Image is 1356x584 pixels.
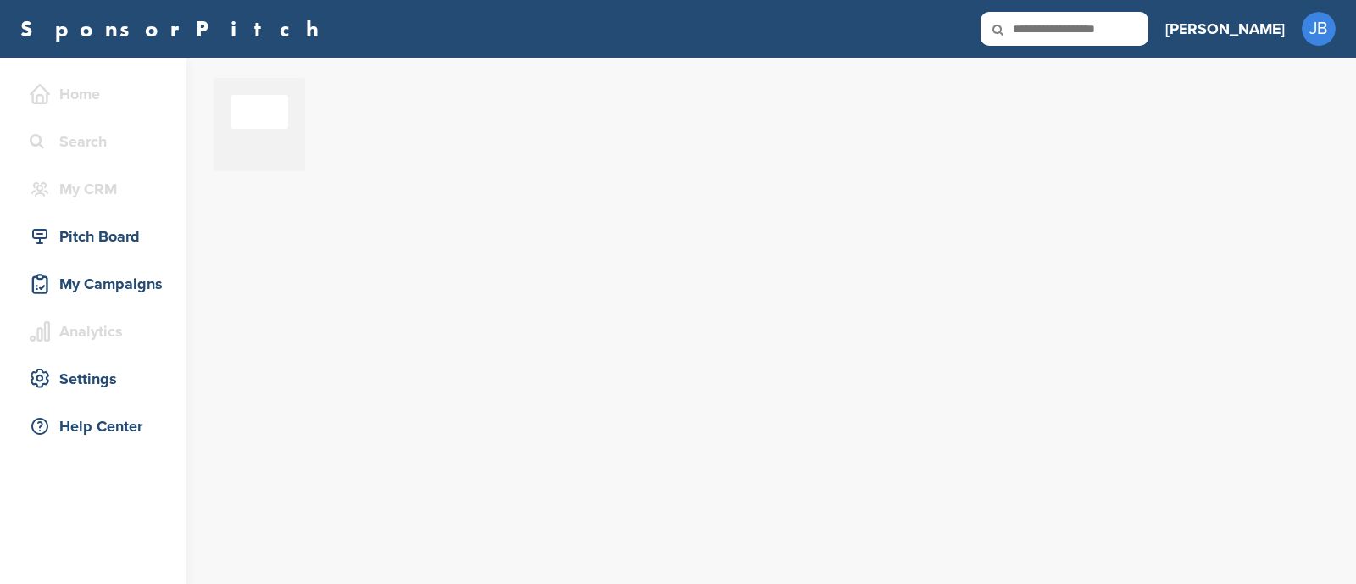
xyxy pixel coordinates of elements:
[17,264,169,303] a: My Campaigns
[20,18,330,40] a: SponsorPitch
[25,269,169,299] div: My Campaigns
[1165,10,1285,47] a: [PERSON_NAME]
[17,75,169,114] a: Home
[1302,12,1336,46] span: JB
[25,364,169,394] div: Settings
[25,316,169,347] div: Analytics
[25,411,169,442] div: Help Center
[17,359,169,398] a: Settings
[17,407,169,446] a: Help Center
[25,174,169,204] div: My CRM
[25,79,169,109] div: Home
[1165,17,1285,41] h3: [PERSON_NAME]
[25,221,169,252] div: Pitch Board
[25,126,169,157] div: Search
[17,217,169,256] a: Pitch Board
[17,122,169,161] a: Search
[17,312,169,351] a: Analytics
[17,170,169,209] a: My CRM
